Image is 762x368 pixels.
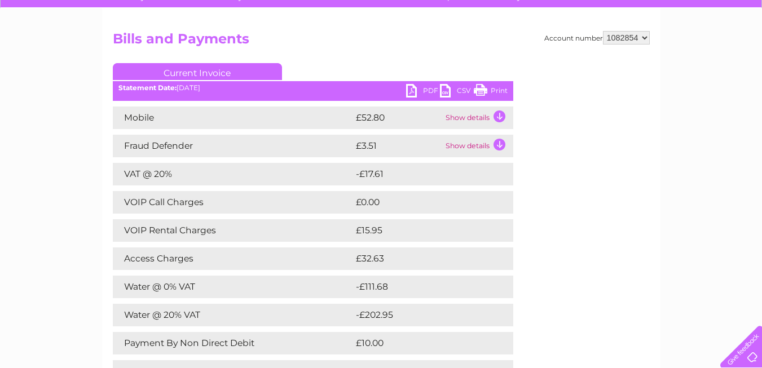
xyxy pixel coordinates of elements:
td: -£111.68 [353,276,492,298]
td: £15.95 [353,219,490,242]
a: PDF [406,84,440,100]
td: VOIP Rental Charges [113,219,353,242]
td: Fraud Defender [113,135,353,157]
td: Water @ 20% VAT [113,304,353,326]
td: Water @ 0% VAT [113,276,353,298]
a: Water [563,48,585,56]
a: Print [474,84,508,100]
td: VOIP Call Charges [113,191,353,214]
a: CSV [440,84,474,100]
div: Clear Business is a trading name of Verastar Limited (registered in [GEOGRAPHIC_DATA] No. 3667643... [115,6,648,55]
td: Show details [443,135,513,157]
a: Log out [725,48,751,56]
a: Energy [592,48,616,56]
div: Account number [544,31,650,45]
a: Telecoms [623,48,657,56]
a: Current Invoice [113,63,282,80]
td: VAT @ 20% [113,163,353,185]
td: £32.63 [353,247,490,270]
td: £3.51 [353,135,443,157]
a: 0333 014 3131 [549,6,627,20]
td: Access Charges [113,247,353,270]
td: Show details [443,107,513,129]
td: £10.00 [353,332,490,354]
td: £52.80 [353,107,443,129]
td: -£202.95 [353,304,495,326]
td: Payment By Non Direct Debit [113,332,353,354]
a: Blog [664,48,680,56]
b: Statement Date: [118,83,177,92]
img: logo.png [27,29,84,64]
td: £0.00 [353,191,487,214]
div: [DATE] [113,84,513,92]
h2: Bills and Payments [113,31,650,52]
td: -£17.61 [353,163,490,185]
a: Contact [687,48,715,56]
td: Mobile [113,107,353,129]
